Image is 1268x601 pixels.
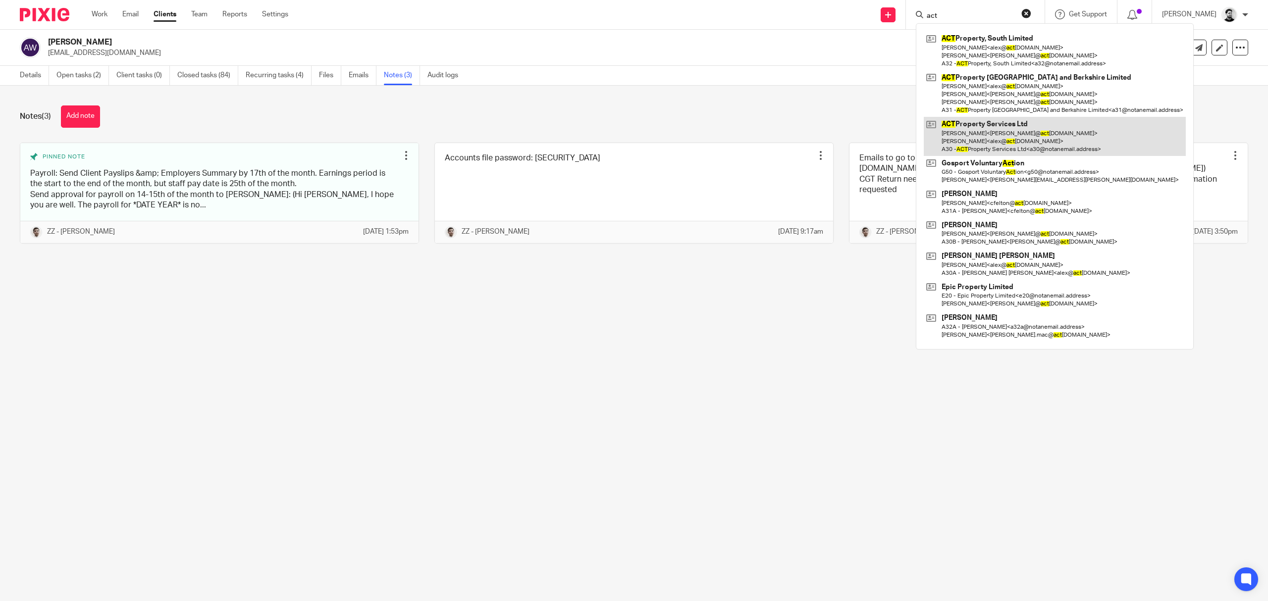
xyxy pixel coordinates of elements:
[349,66,376,85] a: Emails
[48,37,900,48] h2: [PERSON_NAME]
[363,227,409,237] p: [DATE] 1:53pm
[116,66,170,85] a: Client tasks (0)
[48,48,1113,58] p: [EMAIL_ADDRESS][DOMAIN_NAME]
[1192,227,1238,237] p: [DATE] 3:50pm
[30,226,42,238] img: My%20icon.jpg
[384,66,420,85] a: Notes (3)
[1162,9,1216,19] p: [PERSON_NAME]
[154,9,176,19] a: Clients
[1021,8,1031,18] button: Clear
[926,12,1015,21] input: Search
[1069,11,1107,18] span: Get Support
[177,66,238,85] a: Closed tasks (84)
[20,8,69,21] img: Pixie
[445,226,457,238] img: My%20icon.jpg
[61,105,100,128] button: Add note
[462,227,529,237] p: ZZ - [PERSON_NAME]
[191,9,208,19] a: Team
[42,112,51,120] span: (3)
[30,153,399,161] div: Pinned note
[47,227,115,237] p: ZZ - [PERSON_NAME]
[319,66,341,85] a: Files
[262,9,288,19] a: Settings
[876,227,944,237] p: ZZ - [PERSON_NAME]
[778,227,823,237] p: [DATE] 9:17am
[20,37,41,58] img: svg%3E
[222,9,247,19] a: Reports
[1221,7,1237,23] img: Cam_2025.jpg
[859,226,871,238] img: My%20icon.jpg
[92,9,107,19] a: Work
[20,111,51,122] h1: Notes
[427,66,466,85] a: Audit logs
[20,66,49,85] a: Details
[122,9,139,19] a: Email
[56,66,109,85] a: Open tasks (2)
[246,66,312,85] a: Recurring tasks (4)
